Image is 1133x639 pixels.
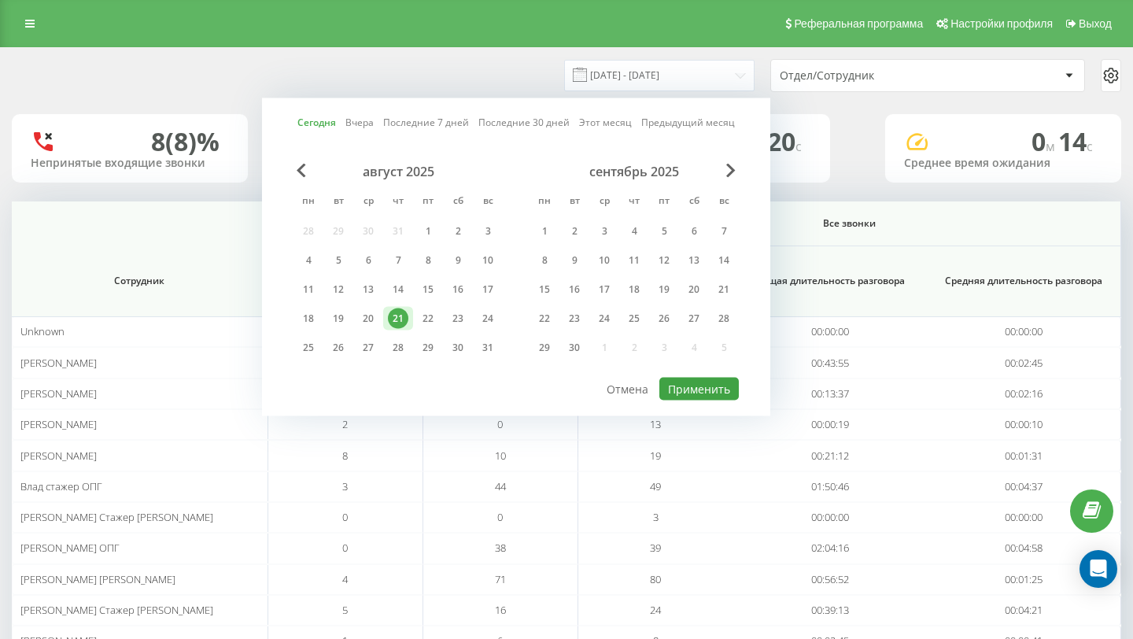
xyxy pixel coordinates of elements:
div: вс 17 авг. 2025 г. [473,278,503,301]
a: Сегодня [297,115,336,130]
div: 24 [478,308,498,329]
div: чт 14 авг. 2025 г. [383,278,413,301]
div: вс 28 сент. 2025 г. [709,307,739,331]
div: ср 27 авг. 2025 г. [353,336,383,360]
abbr: пятница [416,190,440,214]
span: Сотрудник [31,275,247,287]
a: Последние 7 дней [383,115,469,130]
span: [PERSON_NAME] [20,417,97,431]
div: ср 6 авг. 2025 г. [353,249,383,272]
a: Этот месяц [579,115,632,130]
span: 0 [497,417,503,431]
div: 11 [624,250,644,271]
div: 16 [448,279,468,300]
div: 14 [714,250,734,271]
div: вт 30 сент. 2025 г. [559,336,589,360]
td: 00:56:52 [733,564,928,595]
div: чт 28 авг. 2025 г. [383,336,413,360]
div: чт 7 авг. 2025 г. [383,249,413,272]
div: сб 16 авг. 2025 г. [443,278,473,301]
div: 4 [624,221,644,242]
span: [PERSON_NAME] ОПГ [20,541,120,555]
div: ср 13 авг. 2025 г. [353,278,383,301]
div: вт 23 сент. 2025 г. [559,307,589,331]
span: Настройки профиля [950,17,1053,30]
div: 24 [594,308,614,329]
div: ср 17 сент. 2025 г. [589,278,619,301]
div: пт 29 авг. 2025 г. [413,336,443,360]
span: 0 [342,541,348,555]
span: c [795,138,802,155]
div: сб 27 сент. 2025 г. [679,307,709,331]
abbr: понедельник [297,190,320,214]
span: [PERSON_NAME] [20,386,97,401]
div: сентябрь 2025 [530,164,739,179]
abbr: пятница [652,190,676,214]
span: Общая длительность разговора [750,275,910,287]
span: [PERSON_NAME] Стажер [PERSON_NAME] [20,603,213,617]
button: Применить [659,378,739,401]
span: Next Month [726,164,736,178]
div: ср 20 авг. 2025 г. [353,307,383,331]
span: 19 [650,449,661,463]
abbr: четверг [622,190,646,214]
div: сб 23 авг. 2025 г. [443,307,473,331]
div: ср 10 сент. 2025 г. [589,249,619,272]
div: 2 [448,221,468,242]
div: чт 21 авг. 2025 г. [383,307,413,331]
div: пт 8 авг. 2025 г. [413,249,443,272]
div: 8 (8)% [151,127,220,157]
span: 10 [495,449,506,463]
td: 00:04:58 [927,533,1121,563]
div: сб 2 авг. 2025 г. [443,220,473,243]
div: 5 [328,250,349,271]
div: пт 15 авг. 2025 г. [413,278,443,301]
div: вс 21 сент. 2025 г. [709,278,739,301]
div: вт 19 авг. 2025 г. [323,307,353,331]
div: 13 [358,279,378,300]
td: 00:00:10 [927,409,1121,440]
div: 26 [328,338,349,358]
span: [PERSON_NAME] [PERSON_NAME] [20,572,175,586]
div: Непринятые входящие звонки [31,157,229,170]
span: Выход [1079,17,1112,30]
div: август 2025 [293,164,503,179]
div: пт 1 авг. 2025 г. [413,220,443,243]
span: Previous Month [297,164,306,178]
div: 12 [328,279,349,300]
div: 21 [714,279,734,300]
div: вт 16 сент. 2025 г. [559,278,589,301]
td: 00:00:00 [733,502,928,533]
span: 2 [342,417,348,431]
div: 9 [564,250,585,271]
span: 44 [495,479,506,493]
div: пт 19 сент. 2025 г. [649,278,679,301]
div: 20 [358,308,378,329]
span: 16 [495,603,506,617]
span: 71 [495,572,506,586]
div: 2 [564,221,585,242]
div: пт 12 сент. 2025 г. [649,249,679,272]
div: Среднее время ожидания [904,157,1102,170]
div: пн 15 сент. 2025 г. [530,278,559,301]
div: 27 [684,308,704,329]
div: вс 7 сент. 2025 г. [709,220,739,243]
abbr: суббота [446,190,470,214]
td: 00:01:31 [927,440,1121,471]
div: пн 8 сент. 2025 г. [530,249,559,272]
span: 14 [1058,124,1093,158]
div: вс 24 авг. 2025 г. [473,307,503,331]
div: 6 [358,250,378,271]
span: 0 [497,510,503,524]
div: вс 31 авг. 2025 г. [473,336,503,360]
div: пт 26 сент. 2025 г. [649,307,679,331]
div: пт 5 сент. 2025 г. [649,220,679,243]
div: вс 10 авг. 2025 г. [473,249,503,272]
span: 8 [342,449,348,463]
div: вт 12 авг. 2025 г. [323,278,353,301]
div: 22 [418,308,438,329]
td: 00:02:16 [927,379,1121,409]
div: 1 [418,221,438,242]
div: 8 [534,250,555,271]
div: 19 [328,308,349,329]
